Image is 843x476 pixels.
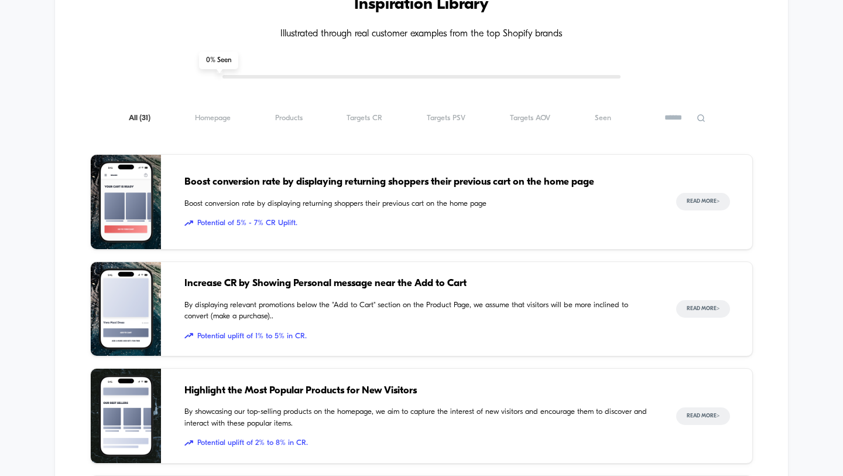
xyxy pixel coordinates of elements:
span: Potential uplift of 1% to 5% in CR. [184,331,653,342]
button: Read More> [676,193,730,210]
span: Increase CR by Showing Personal message near the Add to Cart [184,276,653,291]
button: Play, NEW DEMO 2025-VEED.mp4 [201,107,229,135]
span: 0 % Seen [199,52,238,69]
img: By showcasing our top-selling products on the homepage, we aim to capture the interest of new vis... [91,369,161,463]
button: Play, NEW DEMO 2025-VEED.mp4 [6,217,25,236]
span: By displaying relevant promotions below the "Add to Cart" section on the Product Page, we assume ... [184,300,653,322]
span: Potential of 5% - 7% CR Uplift. [184,217,653,229]
span: ( 31 ) [139,114,150,122]
span: Homepage [195,114,231,123]
div: Current time [296,220,323,233]
button: Read More> [676,300,730,318]
button: Read More> [676,407,730,425]
span: All [129,114,150,123]
span: Boost conversion rate by displaying returning shoppers their previous cart on the home page [184,175,653,190]
img: Boost conversion rate by displaying returning shoppers their previous cart on the home page [91,155,161,249]
span: Boost conversion rate by displaying returning shoppers their previous cart on the home page [184,198,653,210]
span: Targets PSV [427,114,465,123]
span: Targets CR [347,114,382,123]
h4: Illustrated through real customer examples from the top Shopify brands [90,29,753,40]
input: Volume [345,222,381,233]
span: Seen [595,114,611,123]
span: Targets AOV [510,114,550,123]
input: Seek [9,202,423,213]
span: Highlight the Most Popular Products for New Visitors [184,383,653,399]
span: Products [275,114,303,123]
span: Potential uplift of 2% to 8% in CR. [184,437,653,449]
span: By showcasing our top-selling products on the homepage, we aim to capture the interest of new vis... [184,406,653,429]
img: By displaying relevant promotions below the "Add to Cart" section on the Product Page, we assume ... [91,262,161,356]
